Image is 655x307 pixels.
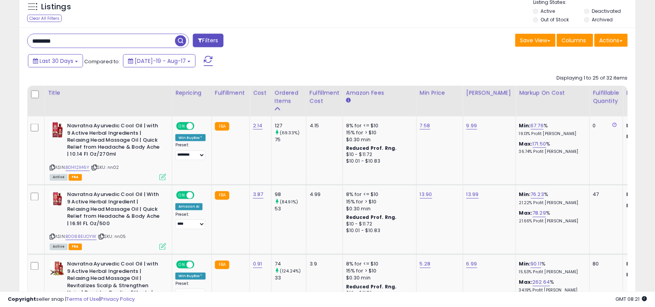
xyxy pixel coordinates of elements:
[346,191,411,198] div: 8% for <= $10
[519,140,533,147] b: Max:
[135,57,186,65] span: [DATE]-19 - Aug-17
[592,16,613,23] label: Archived
[346,228,411,234] div: $10.01 - $10.83
[215,191,229,200] small: FBA
[519,260,531,268] b: Min:
[516,86,590,116] th: The percentage added to the cost of goods (COGS) that forms the calculator for Min & Max prices.
[592,8,621,14] label: Deactivated
[519,122,531,129] b: Min:
[275,122,306,129] div: 127
[275,89,303,105] div: Ordered Items
[175,273,206,280] div: Win BuyBox *
[253,89,268,97] div: Cost
[215,89,246,97] div: Fulfillment
[50,191,166,249] div: ASIN:
[519,219,584,224] p: 21.66% Profit [PERSON_NAME]
[253,260,262,268] a: 0.91
[67,191,161,229] b: Navratna Ayurvedic Cool Oil | With 9 Active Herbal Ingredient | Relaxing Head Massage Oil | Quick...
[50,122,65,138] img: 51A-zvBanrL._SL40_.jpg
[519,131,584,137] p: 19.13% Profit [PERSON_NAME]
[466,122,477,130] a: 9.99
[275,275,306,282] div: 33
[50,191,65,207] img: 41y6pozXjML._SL40_.jpg
[346,284,397,290] b: Reduced Prof. Rng.
[346,214,397,221] b: Reduced Prof. Rng.
[66,234,97,240] a: B0088EUOYW
[519,191,584,206] div: %
[519,149,584,155] p: 36.74% Profit [PERSON_NAME]
[557,75,628,82] div: Displaying 1 to 25 of 32 items
[346,221,411,228] div: $10 - $11.72
[175,143,206,160] div: Preset:
[48,89,169,97] div: Title
[466,260,477,268] a: 6.99
[253,191,263,199] a: 3.87
[69,174,82,181] span: FBA
[175,89,208,97] div: Repricing
[253,122,263,130] a: 2.14
[519,279,584,293] div: %
[533,210,546,217] a: 78.29
[594,34,628,47] button: Actions
[541,16,569,23] label: Out of Stock
[593,191,617,198] div: 47
[593,122,617,129] div: 0
[41,2,71,12] h5: Listings
[280,268,301,274] small: (124.24%)
[346,261,411,268] div: 8% for <= $10
[8,295,36,303] strong: Copyright
[519,201,584,206] p: 21.22% Profit [PERSON_NAME]
[466,89,513,97] div: [PERSON_NAME]
[557,34,593,47] button: Columns
[346,122,411,129] div: 8% for <= $10
[346,136,411,143] div: $0.30 min
[67,261,161,306] b: Navratna Ayurvedic Cool Oil | with 9 Active Herbal Ingredients | Relaxing Head Massage Oil | Revi...
[562,36,586,44] span: Columns
[215,261,229,269] small: FBA
[175,203,203,210] div: Amazon AI
[310,261,337,268] div: 3.9
[40,57,73,65] span: Last 30 Days
[346,275,411,282] div: $0.30 min
[531,260,542,268] a: 90.11
[275,206,306,213] div: 53
[310,191,337,198] div: 4.99
[593,89,620,105] div: Fulfillable Quantity
[193,123,206,130] span: OFF
[346,145,397,152] b: Reduced Prof. Rng.
[275,191,306,198] div: 98
[27,15,62,22] div: Clear All Filters
[346,89,413,97] div: Amazon Fees
[519,122,584,137] div: %
[66,295,99,303] a: Terms of Use
[98,234,126,240] span: | SKU: nn05
[101,295,135,303] a: Privacy Policy
[193,192,206,199] span: OFF
[175,212,206,230] div: Preset:
[346,97,351,104] small: Amazon Fees.
[346,158,411,165] div: $10.01 - $10.83
[177,192,187,199] span: ON
[280,130,300,136] small: (69.33%)
[91,165,119,171] span: | SKU: nn02
[346,206,411,213] div: $0.30 min
[50,244,68,250] span: All listings currently available for purchase on Amazon
[193,34,223,47] button: Filters
[123,54,196,68] button: [DATE]-19 - Aug-17
[346,129,411,136] div: 15% for > $10
[346,199,411,206] div: 15% for > $10
[519,191,531,198] b: Min:
[541,8,555,14] label: Active
[310,122,337,129] div: 4.15
[193,262,206,268] span: OFF
[533,140,546,148] a: 171.50
[519,270,584,275] p: 15.53% Profit [PERSON_NAME]
[515,34,556,47] button: Save View
[177,262,187,268] span: ON
[346,268,411,275] div: 15% for > $10
[275,261,306,268] div: 74
[50,174,68,181] span: All listings currently available for purchase on Amazon
[420,191,432,199] a: 13.90
[177,123,187,130] span: ON
[593,261,617,268] div: 80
